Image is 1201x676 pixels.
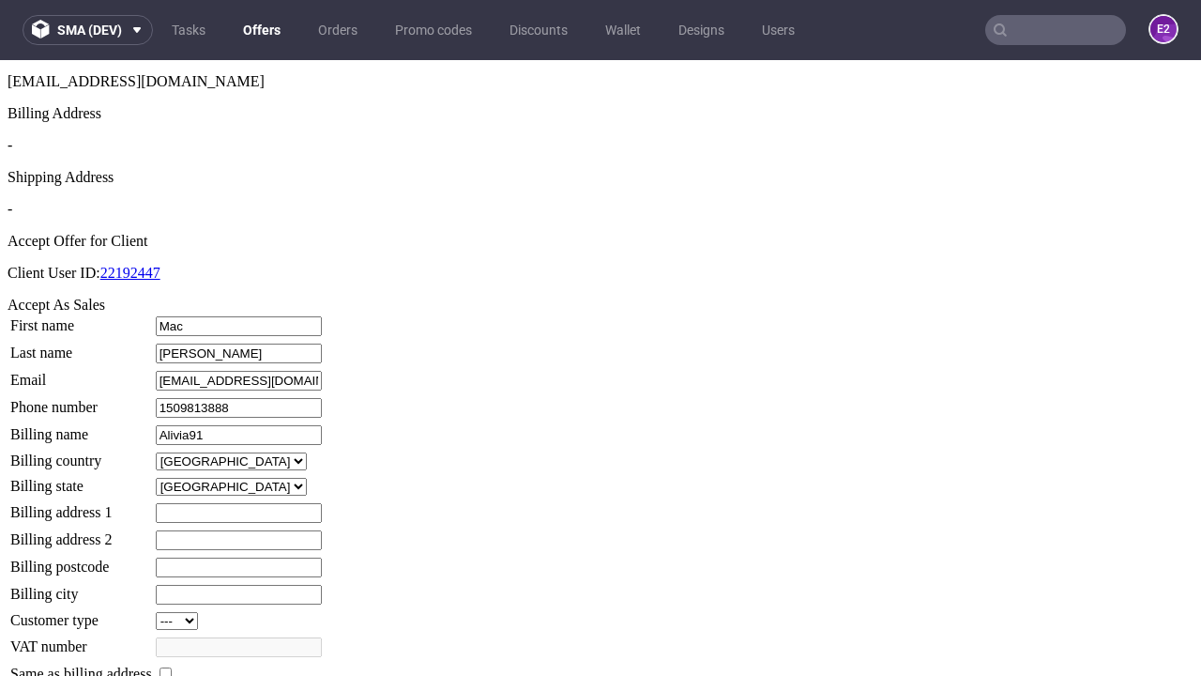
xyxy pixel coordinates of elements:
a: 22192447 [100,205,160,221]
td: Same as billing address [9,604,153,624]
a: Orders [307,15,369,45]
a: Designs [667,15,736,45]
td: Phone number [9,337,153,359]
figcaption: e2 [1150,16,1177,42]
td: Billing city [9,524,153,545]
div: Shipping Address [8,109,1193,126]
td: Billing state [9,417,153,437]
button: sma (dev) [23,15,153,45]
a: Tasks [160,15,217,45]
td: Last name [9,283,153,304]
a: Users [751,15,806,45]
span: - [8,77,12,93]
div: Accept Offer for Client [8,173,1193,190]
a: Promo codes [384,15,483,45]
span: sma (dev) [57,23,122,37]
td: Billing postcode [9,497,153,518]
a: Offers [232,15,292,45]
td: Billing country [9,392,153,411]
div: Billing Address [8,45,1193,62]
a: Discounts [498,15,579,45]
td: Billing address 2 [9,469,153,491]
span: [EMAIL_ADDRESS][DOMAIN_NAME] [8,13,265,29]
td: Email [9,310,153,331]
td: Customer type [9,551,153,571]
td: Billing name [9,364,153,386]
a: Wallet [594,15,652,45]
td: Billing address 1 [9,442,153,464]
p: Client User ID: [8,205,1193,222]
span: - [8,141,12,157]
td: VAT number [9,576,153,598]
div: Accept As Sales [8,237,1193,253]
td: First name [9,255,153,277]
